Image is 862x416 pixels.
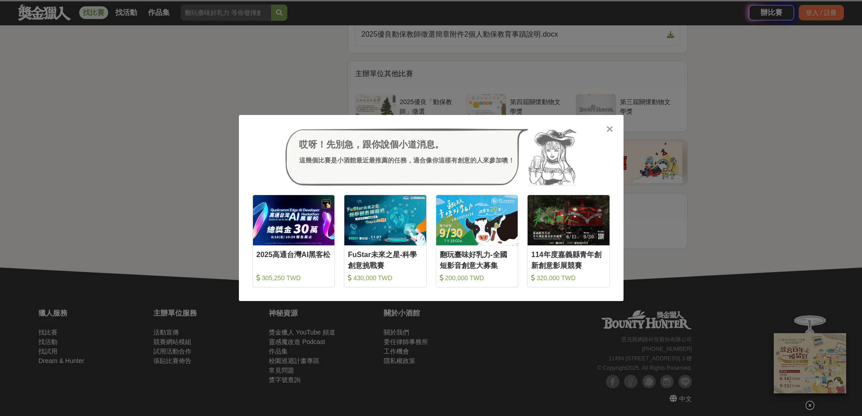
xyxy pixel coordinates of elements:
[436,195,519,287] a: Cover Image翻玩臺味好乳力-全國短影音創意大募集 200,000 TWD
[344,195,426,245] img: Cover Image
[527,195,610,287] a: Cover Image114年度嘉義縣青年創新創意影展競賽 320,000 TWD
[348,249,423,270] div: FuStar未來之星-科學創意挑戰賽
[436,195,518,245] img: Cover Image
[257,249,331,270] div: 2025高通台灣AI黑客松
[528,129,577,186] img: Avatar
[531,273,606,282] div: 320,000 TWD
[299,138,514,151] div: 哎呀！先別急，跟你說個小道消息。
[344,195,427,287] a: Cover ImageFuStar未來之星-科學創意挑戰賽 430,000 TWD
[528,195,610,245] img: Cover Image
[252,195,335,287] a: Cover Image2025高通台灣AI黑客松 305,250 TWD
[299,156,514,165] div: 這幾個比賽是小酒館最近最推薦的任務，適合像你這樣有創意的人來參加噢！
[348,273,423,282] div: 430,000 TWD
[253,195,335,245] img: Cover Image
[440,249,514,270] div: 翻玩臺味好乳力-全國短影音創意大募集
[440,273,514,282] div: 200,000 TWD
[257,273,331,282] div: 305,250 TWD
[531,249,606,270] div: 114年度嘉義縣青年創新創意影展競賽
